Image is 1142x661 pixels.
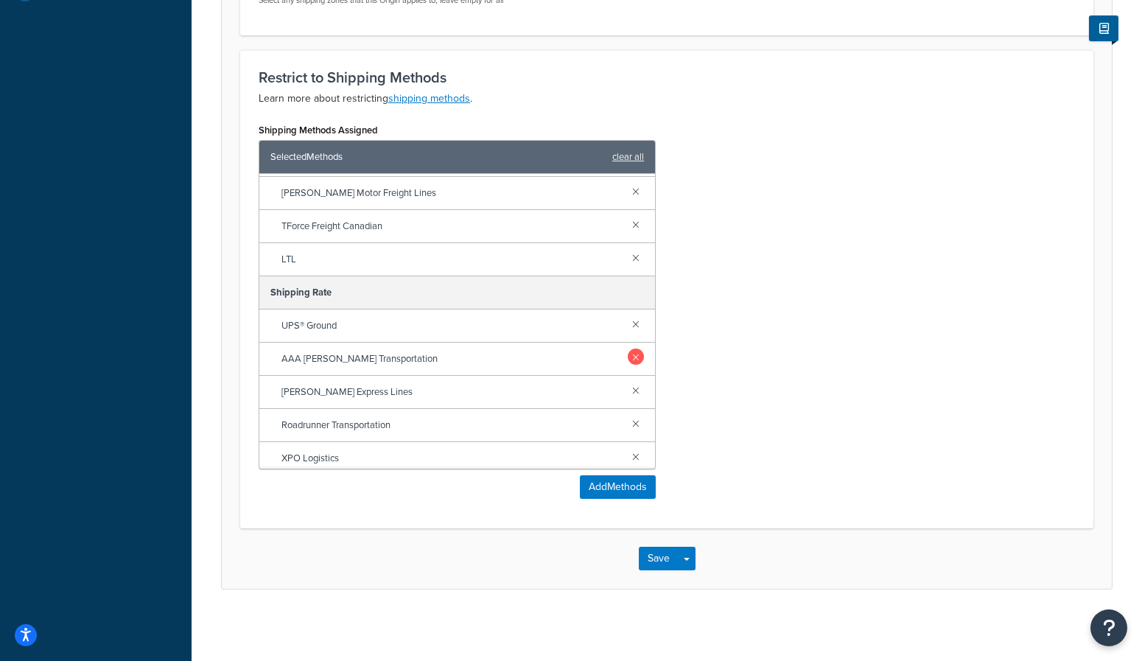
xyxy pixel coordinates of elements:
button: Show Help Docs [1089,15,1118,41]
p: Learn more about restricting . [259,90,1075,108]
span: AAA [PERSON_NAME] Transportation [281,349,620,369]
button: AddMethods [580,475,656,499]
div: Shipping Rate [259,276,655,309]
button: Save [639,547,679,570]
span: XPO Logistics [281,448,620,469]
span: TForce Freight Canadian [281,216,620,237]
span: LTL [281,249,620,270]
button: Open Resource Center [1090,609,1127,646]
span: UPS® Ground [281,315,620,336]
span: [PERSON_NAME] Motor Freight Lines [281,183,620,203]
a: shipping methods [388,91,470,106]
span: Selected Methods [270,147,605,167]
span: [PERSON_NAME] Express Lines [281,382,620,402]
span: Roadrunner Transportation [281,415,620,436]
h3: Restrict to Shipping Methods [259,69,1075,85]
label: Shipping Methods Assigned [259,125,378,136]
a: clear all [612,147,644,167]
